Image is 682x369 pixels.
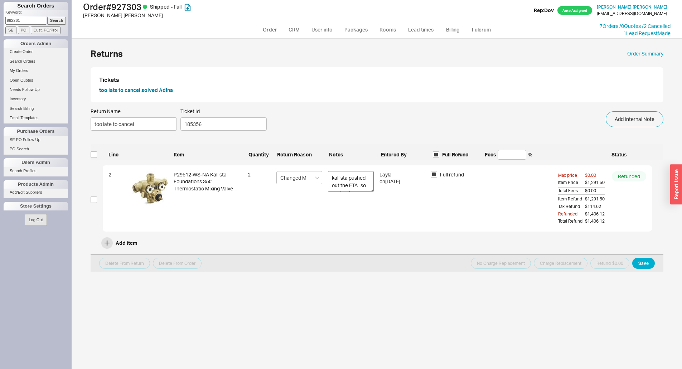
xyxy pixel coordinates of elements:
textarea: kallista pushed out the ETA- so cust got something else. then they shipped it and too late to cancel [328,171,374,192]
a: Add/Edit Suppliers [4,189,68,196]
h1: Order # 927303 [83,2,343,12]
a: Needs Follow Up [4,86,68,93]
a: SE PO Follow Up [4,136,68,144]
a: 1Lead RequestMade [623,30,671,36]
div: [PERSON_NAME] [PERSON_NAME] [83,12,343,19]
a: Search Orders [4,58,68,65]
a: Email Templates [4,114,68,122]
button: Charge Replacement [534,258,587,269]
span: Delete From Return [105,259,144,268]
a: Order Summary [627,50,663,57]
span: Line [108,151,126,158]
div: Store Settings [4,202,68,210]
span: Full Refund [442,151,469,158]
span: Item Price [558,180,585,186]
div: Tickets [99,76,655,84]
span: Status [611,151,646,158]
span: Tax Refund [558,204,585,210]
div: [EMAIL_ADDRESS][DOMAIN_NAME] [597,11,667,16]
a: User info [306,23,338,36]
span: $1,291.50 [585,196,605,202]
div: Products Admin [4,180,68,189]
input: Return Name [91,117,177,131]
div: Layla [379,171,425,226]
span: Full refund [440,171,464,178]
div: on [DATE] [379,178,425,185]
a: Fulcrum [467,23,496,36]
a: PO Search [4,145,68,153]
button: Log Out [25,214,47,226]
span: Total Fees [558,187,585,195]
span: $1,291.50 [585,180,605,186]
a: Search Billing [4,105,68,112]
span: [PERSON_NAME] [PERSON_NAME] [597,4,667,10]
span: Item Refund [558,196,585,202]
div: Orders Admin [4,39,68,48]
div: P29512-WS-NA Kallista Foundations 3/4" Thermostatic Mixing Valve [174,171,242,226]
div: Users Admin [4,158,68,167]
span: Notes [329,151,375,158]
span: $0.00 [585,187,605,195]
input: PO [18,26,29,34]
input: Cust. PO/Proj [31,26,61,34]
a: [PERSON_NAME] [PERSON_NAME] [597,5,667,10]
a: 7Orders /0Quotes /2 Cancelled [600,23,671,29]
span: Total Refund [558,218,585,224]
a: Packages [339,23,373,36]
button: Save [632,258,655,269]
span: Ticket Id [180,108,267,115]
button: Delete From Order [153,258,202,269]
span: $114.62 [585,204,605,210]
img: aaa22095_rgb_gua1jh [132,171,168,207]
input: Full Refund [433,151,439,158]
span: Auto Assigned [557,6,592,15]
span: $1,406.12 [585,211,605,217]
span: % [528,151,532,158]
span: Refund [596,259,623,268]
svg: open menu [315,176,319,179]
span: Entered By [381,151,427,158]
button: Refund $0.00 [590,258,629,269]
button: Delete From Return [99,258,150,269]
div: Refunded [612,171,646,182]
div: 2 [248,171,271,226]
a: Billing [440,23,465,36]
span: No Charge Replacement [477,259,525,268]
input: Select Return Reason [276,171,322,184]
span: $0.00 [612,259,623,268]
span: Refunded [558,211,585,217]
div: Rep: Dov [534,7,554,14]
a: CRM [284,23,305,36]
input: Ticket Id [180,117,267,131]
button: No Charge Replacement [471,258,531,269]
span: Quantity [248,151,271,158]
a: Lead times [403,23,439,36]
span: Return Name [91,108,177,115]
button: Add item [101,237,137,249]
span: Charge Replacement [540,259,581,268]
a: Inventory [4,95,68,103]
span: Add Internal Note [615,115,654,123]
button: too late to cancel solved Adina [99,87,173,94]
input: SE [5,26,16,34]
div: Purchase Orders [4,127,68,136]
a: Search Profiles [4,167,68,175]
span: Needs Follow Up [10,87,40,92]
span: Max price [558,173,585,179]
span: $0.00 [585,173,605,179]
span: Shipped - Full [150,4,182,10]
a: Create Order [4,48,68,55]
a: Rooms [374,23,401,36]
input: Full refund [431,171,437,178]
h1: Returns [91,49,123,58]
span: Delete From Order [159,259,195,268]
span: Fees [485,151,496,158]
span: Save [638,259,649,268]
input: Search [47,17,66,24]
p: Keyword: [5,10,68,17]
h1: Search Orders [4,2,68,10]
span: $1,406.12 [585,218,605,224]
a: My Orders [4,67,68,74]
span: Item [174,151,243,158]
a: Order [258,23,282,36]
